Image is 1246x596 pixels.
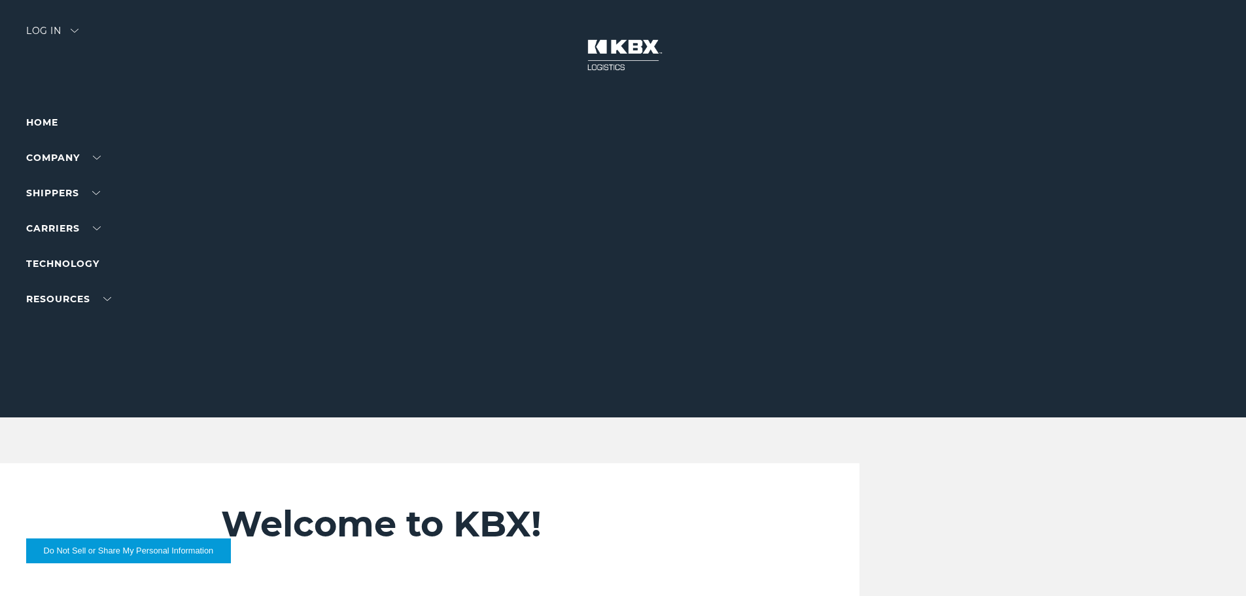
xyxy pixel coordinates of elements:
[26,26,78,45] div: Log in
[26,222,101,234] a: Carriers
[26,187,100,199] a: SHIPPERS
[71,29,78,33] img: arrow
[574,26,672,84] img: kbx logo
[26,258,99,270] a: Technology
[26,116,58,128] a: Home
[221,502,782,546] h2: Welcome to KBX!
[26,152,101,164] a: Company
[26,538,231,563] button: Do Not Sell or Share My Personal Information
[26,293,111,305] a: RESOURCES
